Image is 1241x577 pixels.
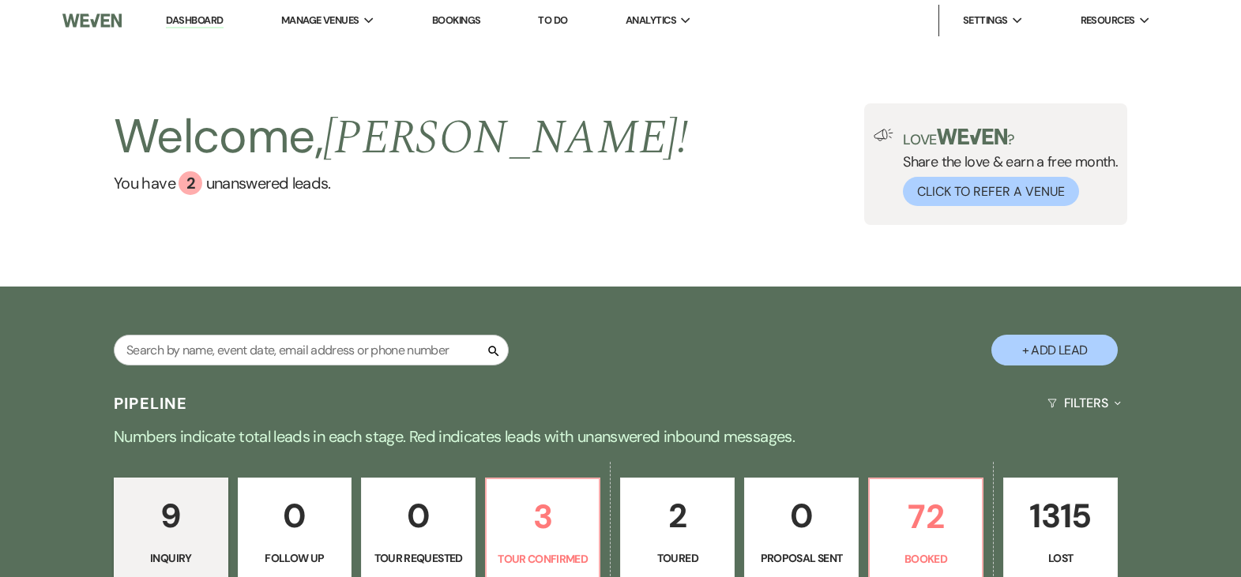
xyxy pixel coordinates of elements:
[496,490,590,543] p: 3
[124,489,218,542] p: 9
[754,549,848,567] p: Proposal Sent
[52,424,1190,449] p: Numbers indicate total leads in each stage. Red indicates leads with unanswered inbound messages.
[124,549,218,567] p: Inquiry
[179,171,202,195] div: 2
[963,13,1008,28] span: Settings
[1041,382,1127,424] button: Filters
[114,335,509,365] input: Search by name, event date, email address or phone number
[754,489,848,542] p: 0
[114,103,688,171] h2: Welcome,
[1013,489,1107,542] p: 1315
[991,335,1118,365] button: + Add Lead
[166,13,223,28] a: Dashboard
[281,13,359,28] span: Manage Venues
[879,490,973,543] p: 72
[893,129,1118,206] div: Share the love & earn a free month.
[248,489,342,542] p: 0
[937,129,1007,144] img: weven-logo-green.svg
[248,549,342,567] p: Follow Up
[1081,13,1135,28] span: Resources
[114,171,688,195] a: You have 2 unanswered leads.
[1013,549,1107,567] p: Lost
[630,489,724,542] p: 2
[62,4,122,37] img: Weven Logo
[371,549,465,567] p: Tour Requested
[903,129,1118,147] p: Love ?
[323,102,688,174] span: [PERSON_NAME] !
[879,550,973,568] p: Booked
[626,13,676,28] span: Analytics
[496,550,590,568] p: Tour Confirmed
[630,549,724,567] p: Toured
[371,489,465,542] p: 0
[874,129,893,141] img: loud-speaker-illustration.svg
[432,13,481,27] a: Bookings
[538,13,567,27] a: To Do
[114,392,188,414] h3: Pipeline
[903,177,1079,206] button: Click to Refer a Venue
